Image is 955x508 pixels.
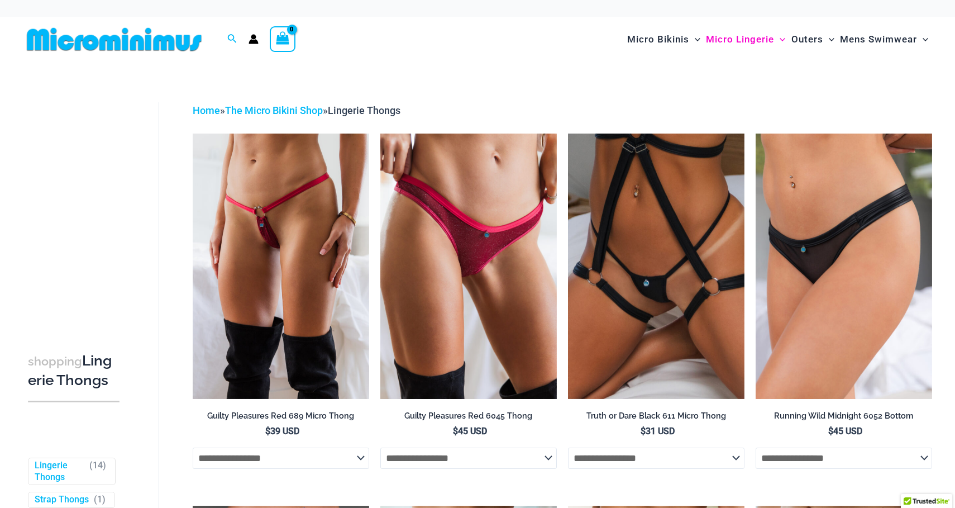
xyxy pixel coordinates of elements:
[328,105,400,116] span: Lingerie Thongs
[828,426,862,436] bdi: 45 USD
[627,25,689,54] span: Micro Bikinis
[89,460,106,483] span: ( )
[380,134,557,398] a: Guilty Pleasures Red 6045 Thong 01Guilty Pleasures Red 6045 Thong 02Guilty Pleasures Red 6045 Tho...
[193,105,220,116] a: Home
[624,22,703,56] a: Micro BikinisMenu ToggleMenu Toggle
[193,411,369,421] h2: Guilty Pleasures Red 689 Micro Thong
[35,460,84,483] a: Lingerie Thongs
[380,411,557,425] a: Guilty Pleasures Red 6045 Thong
[756,411,932,421] h2: Running Wild Midnight 6052 Bottom
[756,134,932,398] a: Running Wild Midnight 6052 Bottom 01Running Wild Midnight 1052 Top 6052 Bottom 05Running Wild Mid...
[791,25,823,54] span: Outers
[689,25,700,54] span: Menu Toggle
[917,25,928,54] span: Menu Toggle
[828,426,833,436] span: $
[703,22,788,56] a: Micro LingerieMenu ToggleMenu Toggle
[837,22,931,56] a: Mens SwimwearMenu ToggleMenu Toggle
[453,426,458,436] span: $
[193,105,400,116] span: » »
[249,34,259,44] a: Account icon link
[93,460,103,471] span: 14
[568,134,744,398] a: Truth or Dare Black Micro 02Truth or Dare Black 1905 Bodysuit 611 Micro 12Truth or Dare Black 190...
[97,494,102,505] span: 1
[94,494,106,506] span: ( )
[823,25,834,54] span: Menu Toggle
[568,411,744,425] a: Truth or Dare Black 611 Micro Thong
[28,354,82,368] span: shopping
[265,426,299,436] bdi: 39 USD
[756,134,932,398] img: Running Wild Midnight 6052 Bottom 01
[28,93,128,317] iframe: TrustedSite Certified
[227,32,237,46] a: Search icon link
[641,426,675,436] bdi: 31 USD
[789,22,837,56] a: OutersMenu ToggleMenu Toggle
[35,494,89,506] a: Strap Thongs
[28,352,120,390] h3: Lingerie Thongs
[193,134,369,398] a: Guilty Pleasures Red 689 Micro 01Guilty Pleasures Red 689 Micro 02Guilty Pleasures Red 689 Micro 02
[380,134,557,398] img: Guilty Pleasures Red 6045 Thong 01
[193,411,369,425] a: Guilty Pleasures Red 689 Micro Thong
[774,25,785,54] span: Menu Toggle
[270,26,295,52] a: View Shopping Cart, empty
[840,25,917,54] span: Mens Swimwear
[225,105,323,116] a: The Micro Bikini Shop
[453,426,487,436] bdi: 45 USD
[706,25,774,54] span: Micro Lingerie
[568,134,744,398] img: Truth or Dare Black Micro 02
[641,426,646,436] span: $
[193,134,369,398] img: Guilty Pleasures Red 689 Micro 01
[380,411,557,421] h2: Guilty Pleasures Red 6045 Thong
[756,411,932,425] a: Running Wild Midnight 6052 Bottom
[623,21,933,58] nav: Site Navigation
[265,426,270,436] span: $
[568,411,744,421] h2: Truth or Dare Black 611 Micro Thong
[22,27,206,52] img: MM SHOP LOGO FLAT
